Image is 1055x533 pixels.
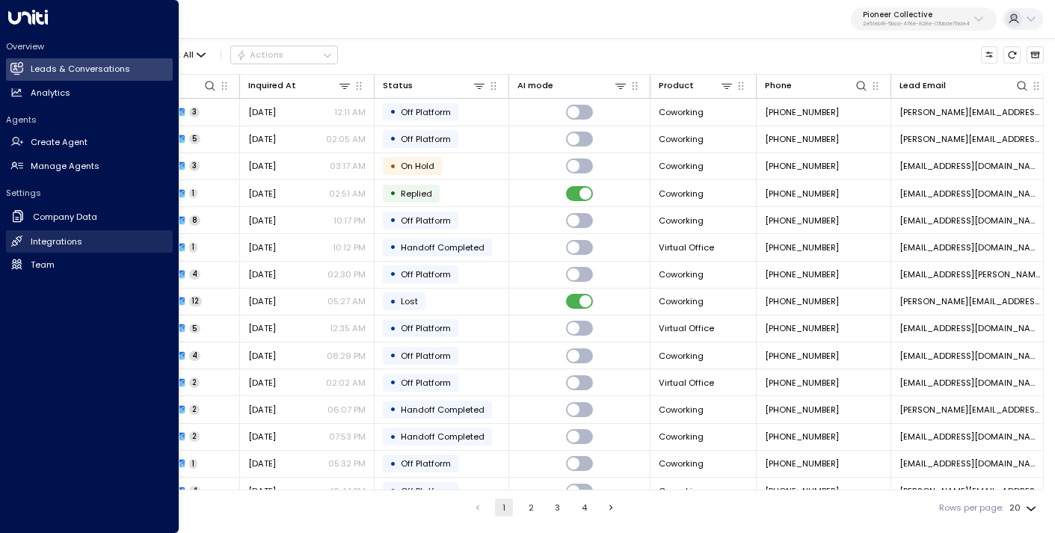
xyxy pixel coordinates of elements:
[183,50,194,60] span: All
[863,10,970,19] p: Pioneer Collective
[899,431,1043,443] span: mmacgill95@gmail.com
[659,350,704,362] span: Coworking
[765,106,839,118] span: +13104388369
[851,7,997,31] button: Pioneer Collective2e51eb18-5bca-478e-828e-07bbde719de4
[6,132,173,154] a: Create Agent
[981,46,998,64] button: Customize
[659,78,733,93] div: Product
[390,427,396,447] div: •
[329,188,366,200] p: 02:51 AM
[328,457,366,469] p: 05:32 PM
[189,134,200,144] span: 5
[390,129,396,149] div: •
[659,268,704,280] span: Coworking
[6,187,173,199] h2: Settings
[401,377,451,389] span: Off Platform
[401,295,418,307] span: Lost
[248,295,276,307] span: Sep 01, 2025
[31,136,87,149] h2: Create Agent
[765,377,839,389] span: +13607107604
[390,399,396,419] div: •
[189,486,200,496] span: 4
[189,107,200,117] span: 3
[863,21,970,27] p: 2e51eb18-5bca-478e-828e-07bbde719de4
[899,78,1029,93] div: Lead Email
[765,268,839,280] span: +19897088741
[659,215,704,227] span: Coworking
[230,46,338,64] button: Actions
[6,230,173,253] a: Integrations
[765,188,839,200] span: +12063008810
[248,457,276,469] span: Sep 05, 2025
[189,459,197,469] span: 1
[765,322,839,334] span: +12538788888
[189,215,200,226] span: 8
[517,78,627,93] div: AI mode
[659,377,714,389] span: Virtual Office
[765,241,839,253] span: +13609200326
[899,350,1043,362] span: tnelsonwilliams@gmail.com
[1027,46,1044,64] button: Archived Leads
[31,259,55,271] h2: Team
[6,81,173,104] a: Analytics
[189,269,200,280] span: 4
[765,457,839,469] span: +17207245117
[189,378,200,388] span: 2
[390,102,396,122] div: •
[659,295,704,307] span: Coworking
[401,322,451,334] span: Off Platform
[248,431,276,443] span: Sep 08, 2025
[329,431,366,443] p: 07:53 PM
[765,78,792,93] div: Phone
[765,431,839,443] span: +16785496879
[765,350,839,362] span: +14253319126
[899,215,1043,227] span: filipegomes404@gmail.com
[327,404,366,416] p: 06:07 PM
[248,404,276,416] span: Sep 09, 2025
[189,161,200,171] span: 3
[6,40,173,52] h2: Overview
[189,351,200,361] span: 4
[522,499,540,517] button: Go to page 2
[189,431,200,442] span: 2
[33,211,97,224] h2: Company Data
[248,485,276,497] span: Sep 03, 2025
[468,499,621,517] nav: pagination navigation
[189,404,200,415] span: 2
[899,268,1043,280] span: mxn.cottrell@gmail.com
[765,485,839,497] span: +13123076581
[401,431,485,443] span: Handoff Completed
[383,78,486,93] div: Status
[899,78,946,93] div: Lead Email
[659,106,704,118] span: Coworking
[765,133,839,145] span: +16023151554
[248,78,296,93] div: Inquired At
[334,106,366,118] p: 12:11 AM
[248,322,276,334] span: Sep 12, 2025
[765,215,839,227] span: +16203148969
[248,215,276,227] span: Sep 11, 2025
[899,188,1043,200] span: ben@inflectionpointinsights.com
[401,215,451,227] span: Off Platform
[659,431,704,443] span: Coworking
[390,372,396,392] div: •
[659,241,714,253] span: Virtual Office
[575,499,593,517] button: Go to page 4
[390,156,396,176] div: •
[390,210,396,230] div: •
[899,133,1043,145] span: chloe.stier@daymarkhealth.com
[236,49,283,60] div: Actions
[248,241,276,253] span: Sep 16, 2025
[659,78,694,93] div: Product
[6,155,173,177] a: Manage Agents
[330,322,366,334] p: 12:35 AM
[6,114,173,126] h2: Agents
[899,106,1043,118] span: sajili.bacallo@bausch.com
[765,295,839,307] span: +12068546257
[765,160,839,172] span: +12063008810
[390,264,396,284] div: •
[248,133,276,145] span: Sep 19, 2025
[899,322,1043,334] span: Tay@leveledupreentry.com
[189,324,200,334] span: 5
[401,268,451,280] span: Off Platform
